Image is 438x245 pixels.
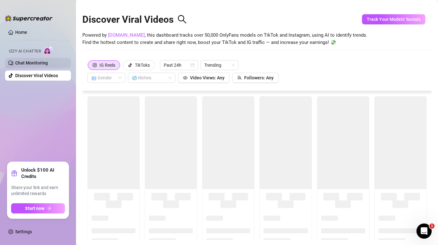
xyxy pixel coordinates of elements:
[183,76,187,80] span: eye
[11,185,65,197] span: Share your link and earn unlimited rewards
[9,48,41,54] span: Izzy AI Chatter
[416,224,432,239] iframe: Intercom live chat
[204,60,235,70] span: Trending
[232,73,279,83] button: Followers: Any
[11,170,17,176] span: gift
[82,14,187,26] h2: Discover Viral Videos
[82,32,367,46] span: Powered by , this dashboard tracks over 50,000 OnlyFans models on TikTok and Instagram, using AI ...
[237,76,242,80] span: team
[15,30,27,35] a: Home
[178,73,230,83] button: Video Views: Any
[367,17,421,22] span: Track Your Models' Socials
[128,63,132,67] span: tik-tok
[177,15,187,24] span: search
[135,60,150,70] div: TikToks
[43,46,53,55] img: AI Chatter
[108,32,145,38] a: [DOMAIN_NAME]
[11,203,65,213] button: Start nowarrow-right
[191,63,194,67] span: calendar
[47,206,51,211] span: arrow-right
[5,15,53,21] img: logo-BBDzfeDw.svg
[429,224,435,229] span: 1
[99,60,115,70] div: IG Reels
[92,63,97,67] span: instagram
[164,60,194,70] span: Past 24h
[244,75,274,80] span: Followers: Any
[21,167,65,180] strong: Unlock $100 AI Credits
[15,60,48,65] a: Chat Monitoring
[190,75,225,80] span: Video Views: Any
[362,14,425,24] button: Track Your Models' Socials
[15,229,32,234] a: Settings
[15,73,58,78] a: Discover Viral Videos
[25,206,44,211] span: Start now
